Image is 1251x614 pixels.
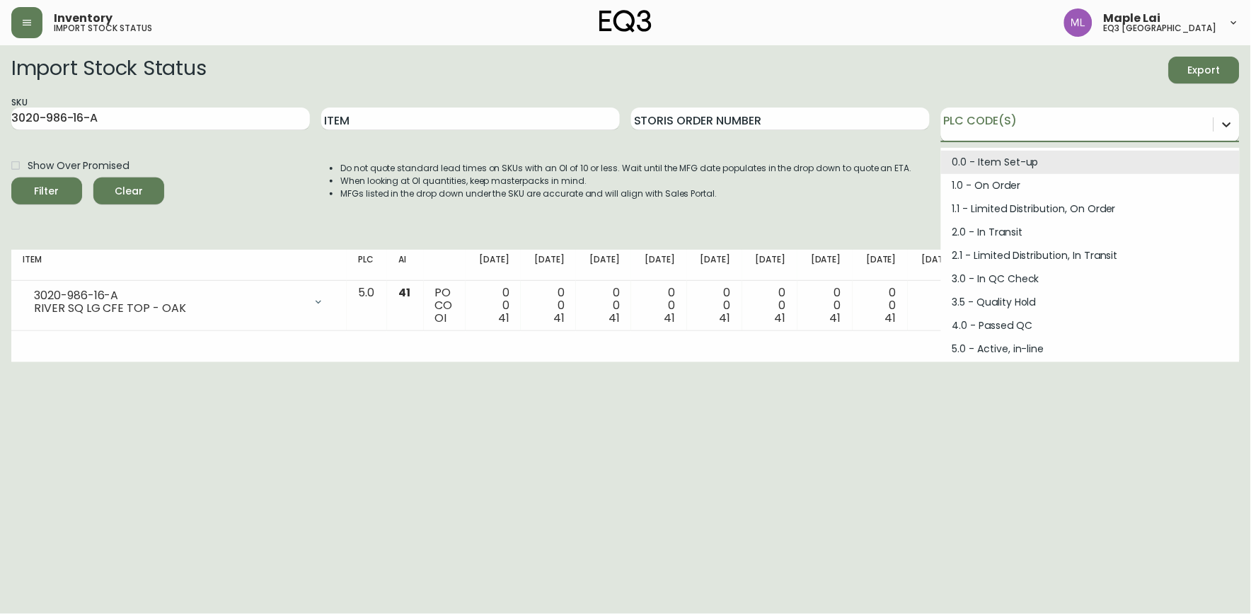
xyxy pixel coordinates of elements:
div: 2.0 - In Transit [941,221,1240,244]
div: Filter [35,183,59,200]
span: 41 [664,310,676,326]
th: [DATE] [521,250,576,281]
th: [DATE] [576,250,631,281]
h2: Import Stock Status [11,57,206,83]
button: Clear [93,178,164,204]
th: [DATE] [908,250,963,281]
th: Item [11,250,347,281]
button: Filter [11,178,82,204]
h5: eq3 [GEOGRAPHIC_DATA] [1104,24,1217,33]
li: MFGs listed in the drop down under the SKU are accurate and will align with Sales Portal. [340,187,912,200]
div: PO CO [435,286,454,325]
div: 0 0 [698,286,731,325]
div: 0 0 [477,286,509,325]
div: 0.0 - Item Set-up [941,151,1240,174]
span: Inventory [54,13,113,24]
div: 2.1 - Limited Distribution, In Transit [941,244,1240,267]
th: AI [387,250,423,281]
th: PLC [347,250,387,281]
button: Export [1169,57,1240,83]
div: 1.1 - Limited Distribution, On Order [941,197,1240,221]
span: 41 [398,284,410,301]
div: 0 0 [532,286,565,325]
span: Maple Lai [1104,13,1161,24]
span: 41 [609,310,621,326]
span: 41 [553,310,565,326]
td: 5.0 [347,281,387,331]
th: [DATE] [466,250,521,281]
div: 3020-986-16-ARIVER SQ LG CFE TOP - OAK [23,286,335,318]
span: Clear [105,183,153,200]
li: When looking at OI quantities, keep masterpacks in mind. [340,175,912,187]
span: 41 [885,310,897,326]
span: Export [1180,62,1228,79]
span: 41 [830,310,841,326]
th: [DATE] [742,250,797,281]
div: 0 0 [864,286,897,325]
li: Do not quote standard lead times on SKUs with an OI of 10 or less. Wait until the MFG date popula... [340,162,912,175]
div: 3.5 - Quality Hold [941,291,1240,314]
div: 3.0 - In QC Check [941,267,1240,291]
th: [DATE] [797,250,853,281]
span: 41 [498,310,509,326]
div: 5.0 - Active, in-line [941,337,1240,361]
span: 41 [775,310,786,326]
div: 4.0 - Passed QC [941,314,1240,337]
h5: import stock status [54,24,152,33]
th: [DATE] [631,250,686,281]
div: 0 0 [919,286,952,325]
span: 41 [720,310,731,326]
div: 1.0 - On Order [941,174,1240,197]
th: [DATE] [853,250,908,281]
span: OI [435,310,447,326]
span: Show Over Promised [28,158,129,173]
th: [DATE] [687,250,742,281]
div: RIVER SQ LG CFE TOP - OAK [34,302,304,315]
img: 61e28cffcf8cc9f4e300d877dd684943 [1064,8,1093,37]
div: 0 0 [642,286,675,325]
div: 0 0 [809,286,841,325]
div: 0 0 [754,286,786,325]
div: 0 0 [587,286,620,325]
div: 3020-986-16-A [34,289,304,302]
img: logo [599,10,652,33]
